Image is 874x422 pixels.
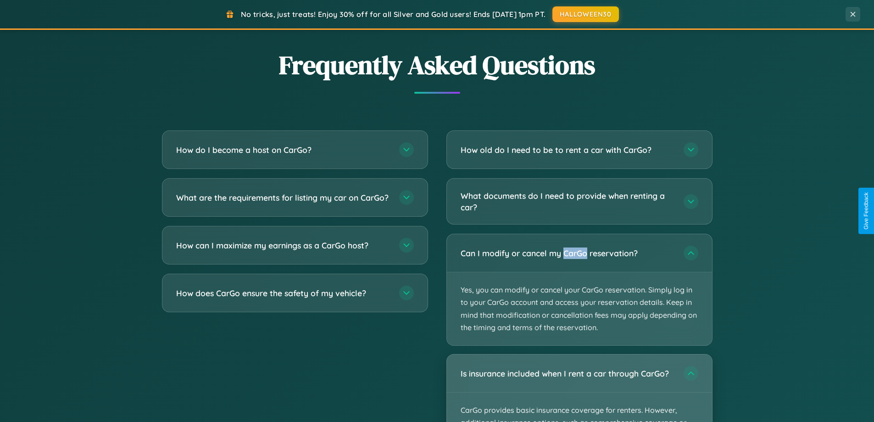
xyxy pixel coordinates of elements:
[461,144,674,156] h3: How old do I need to be to rent a car with CarGo?
[241,10,546,19] span: No tricks, just treats! Enjoy 30% off for all Silver and Gold users! Ends [DATE] 1pm PT.
[461,248,674,259] h3: Can I modify or cancel my CarGo reservation?
[461,368,674,379] h3: Is insurance included when I rent a car through CarGo?
[176,192,390,203] h3: What are the requirements for listing my car on CarGo?
[863,192,869,230] div: Give Feedback
[162,47,713,83] h2: Frequently Asked Questions
[176,144,390,156] h3: How do I become a host on CarGo?
[176,240,390,251] h3: How can I maximize my earnings as a CarGo host?
[447,272,712,345] p: Yes, you can modify or cancel your CarGo reservation. Simply log in to your CarGo account and acc...
[461,190,674,213] h3: What documents do I need to provide when renting a car?
[176,287,390,299] h3: How does CarGo ensure the safety of my vehicle?
[552,6,619,22] button: HALLOWEEN30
